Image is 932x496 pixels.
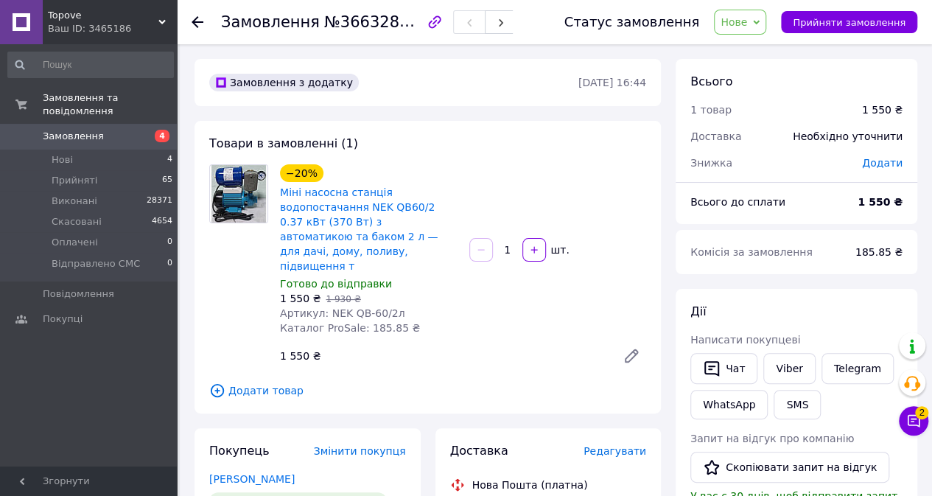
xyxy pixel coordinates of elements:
[48,9,158,22] span: Topove
[167,153,172,167] span: 4
[274,346,611,366] div: 1 550 ₴
[899,406,928,436] button: Чат з покупцем2
[192,15,203,29] div: Повернутися назад
[784,120,911,153] div: Необхідно уточнити
[774,390,821,419] button: SMS
[52,236,98,249] span: Оплачені
[280,307,405,319] span: Артикул: NEK QB-60/2л
[690,304,706,318] span: Дії
[43,287,114,301] span: Повідомлення
[690,452,889,483] button: Скопіювати запит на відгук
[155,130,169,142] span: 4
[564,15,700,29] div: Статус замовлення
[690,334,800,346] span: Написати покупцеві
[617,341,646,371] a: Редагувати
[324,13,429,31] span: №366328724
[221,13,320,31] span: Замовлення
[915,406,928,419] span: 2
[280,186,438,272] a: Міні насосна станція водопостачання NEK QB60/2 0.37 кВт (370 Вт) з автоматикою та баком 2 л — для...
[280,278,392,290] span: Готово до відправки
[793,17,905,28] span: Прийняти замовлення
[721,16,747,28] span: Нове
[578,77,646,88] time: [DATE] 16:44
[280,322,420,334] span: Каталог ProSale: 185.85 ₴
[690,104,732,116] span: 1 товар
[690,390,768,419] a: WhatsApp
[209,383,646,399] span: Додати товар
[690,353,757,384] button: Чат
[52,153,73,167] span: Нові
[152,215,172,228] span: 4654
[147,195,172,208] span: 28371
[690,196,785,208] span: Всього до сплати
[52,257,140,270] span: Відправлено СМС
[314,445,406,457] span: Змінити покупця
[781,11,917,33] button: Прийняти замовлення
[52,215,102,228] span: Скасовані
[862,102,903,117] div: 1 550 ₴
[690,130,741,142] span: Доставка
[763,353,815,384] a: Viber
[690,74,732,88] span: Всього
[211,165,265,223] img: Міні насосна станція водопостачання NEK QB60/2 0.37 кВт (370 Вт) з автоматикою та баком 2 л — для...
[43,130,104,143] span: Замовлення
[209,136,358,150] span: Товари в замовленні (1)
[690,246,813,258] span: Комісія за замовлення
[167,236,172,249] span: 0
[48,22,177,35] div: Ваш ID: 3465186
[280,164,323,182] div: −20%
[167,257,172,270] span: 0
[280,293,320,304] span: 1 550 ₴
[690,157,732,169] span: Знижка
[855,246,903,258] span: 185.85 ₴
[52,195,97,208] span: Виконані
[7,52,174,78] input: Пошук
[209,473,295,485] a: [PERSON_NAME]
[209,74,359,91] div: Замовлення з додатку
[584,445,646,457] span: Редагувати
[43,312,83,326] span: Покупці
[209,444,270,458] span: Покупець
[43,91,177,118] span: Замовлення та повідомлення
[862,157,903,169] span: Додати
[469,478,592,492] div: Нова Пошта (платна)
[690,433,854,444] span: Запит на відгук про компанію
[52,174,97,187] span: Прийняті
[162,174,172,187] span: 65
[326,294,360,304] span: 1 930 ₴
[858,196,903,208] b: 1 550 ₴
[821,353,894,384] a: Telegram
[450,444,508,458] span: Доставка
[547,242,571,257] div: шт.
